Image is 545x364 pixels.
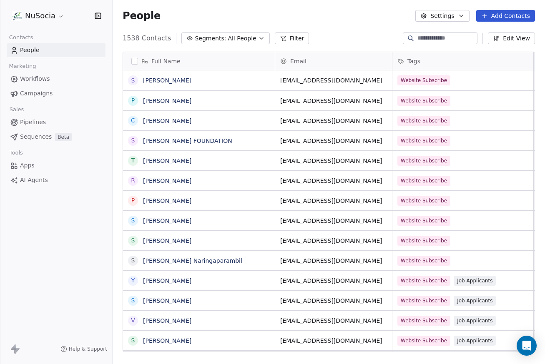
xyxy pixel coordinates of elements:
span: Beta [55,133,72,141]
span: Marketing [5,60,40,72]
span: People [20,46,40,55]
button: Settings [415,10,469,22]
span: Website Subscribe [397,156,450,166]
span: [EMAIL_ADDRESS][DOMAIN_NAME] [280,177,387,185]
a: [PERSON_NAME] [143,97,191,104]
span: Help & Support [69,346,107,352]
a: [PERSON_NAME] [143,197,191,204]
span: [EMAIL_ADDRESS][DOMAIN_NAME] [280,257,387,265]
span: Website Subscribe [397,176,450,186]
span: Campaigns [20,89,53,98]
button: Edit View [488,32,535,44]
div: P [131,196,135,205]
a: [PERSON_NAME] [143,77,191,84]
div: S [131,136,135,145]
span: Tools [6,147,26,159]
span: [EMAIL_ADDRESS][DOMAIN_NAME] [280,97,387,105]
a: Help & Support [60,346,107,352]
a: [PERSON_NAME] FOUNDATION [143,137,232,144]
span: [EMAIL_ADDRESS][DOMAIN_NAME] [280,137,387,145]
a: [PERSON_NAME] Naringaparambil [143,257,242,264]
span: Job Applicants [454,276,496,286]
span: Segments: [195,34,226,43]
span: Website Subscribe [397,236,450,246]
span: People [123,10,161,22]
a: SequencesBeta [7,130,105,144]
img: LOGO_1_WB.png [12,11,22,21]
span: Job Applicants [454,296,496,306]
button: Filter [275,32,309,44]
span: [EMAIL_ADDRESS][DOMAIN_NAME] [280,157,387,165]
a: Pipelines [7,115,105,129]
a: [PERSON_NAME] [143,157,191,164]
div: Open Intercom Messenger [517,336,537,356]
a: Apps [7,159,105,172]
span: [EMAIL_ADDRESS][DOMAIN_NAME] [280,197,387,205]
div: Tags [392,52,533,70]
span: Job Applicants [454,336,496,346]
a: [PERSON_NAME] [143,177,191,184]
div: S [131,256,135,265]
button: Add Contacts [476,10,535,22]
span: Tags [407,57,420,65]
span: [EMAIL_ADDRESS][DOMAIN_NAME] [280,317,387,325]
a: AI Agents [7,173,105,187]
span: Website Subscribe [397,75,450,85]
span: NuSocia [25,10,55,21]
span: Website Subscribe [397,216,450,226]
span: AI Agents [20,176,48,184]
span: [EMAIL_ADDRESS][DOMAIN_NAME] [280,297,387,305]
span: Website Subscribe [397,116,450,126]
a: [PERSON_NAME] [143,117,191,124]
span: Website Subscribe [397,316,450,326]
span: All People [228,34,256,43]
div: V [131,316,135,325]
span: Website Subscribe [397,276,450,286]
span: 1538 Contacts [123,33,171,43]
div: S [131,236,135,245]
a: [PERSON_NAME] [143,237,191,244]
span: [EMAIL_ADDRESS][DOMAIN_NAME] [280,217,387,225]
div: S [131,76,135,85]
div: Y [131,276,135,285]
div: S [131,296,135,305]
a: [PERSON_NAME] [143,297,191,304]
span: Apps [20,161,35,170]
div: T [131,156,135,165]
span: [EMAIL_ADDRESS][DOMAIN_NAME] [280,337,387,345]
div: C [131,116,135,125]
span: Workflows [20,75,50,83]
span: Email [290,57,306,65]
div: S [131,216,135,225]
span: Website Subscribe [397,256,450,266]
span: Sequences [20,132,52,141]
div: R [131,176,135,185]
span: Full Name [151,57,181,65]
span: Website Subscribe [397,136,450,146]
span: [EMAIL_ADDRESS][DOMAIN_NAME] [280,76,387,85]
a: [PERSON_NAME] [143,317,191,324]
span: Contacts [5,31,37,44]
span: Sales [6,103,28,116]
div: Full Name [123,52,275,70]
span: Website Subscribe [397,196,450,206]
span: Job Applicants [454,316,496,326]
span: Website Subscribe [397,296,450,306]
div: S [131,336,135,345]
span: Website Subscribe [397,96,450,106]
a: Campaigns [7,87,105,100]
a: [PERSON_NAME] [143,277,191,284]
button: NuSocia [10,9,66,23]
div: P [131,96,135,105]
span: [EMAIL_ADDRESS][DOMAIN_NAME] [280,117,387,125]
div: grid [123,70,275,352]
span: Website Subscribe [397,336,450,346]
div: Email [275,52,392,70]
a: [PERSON_NAME] [143,337,191,344]
a: [PERSON_NAME] [143,217,191,224]
span: Pipelines [20,118,46,127]
span: [EMAIL_ADDRESS][DOMAIN_NAME] [280,277,387,285]
a: Workflows [7,72,105,86]
span: [EMAIL_ADDRESS][DOMAIN_NAME] [280,237,387,245]
a: People [7,43,105,57]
